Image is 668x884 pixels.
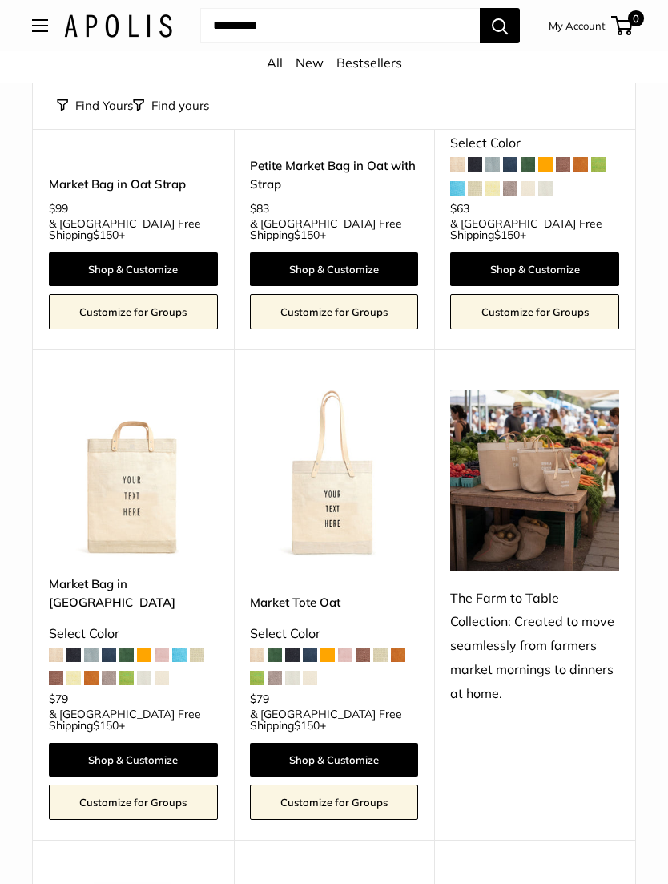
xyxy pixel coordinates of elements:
span: $150 [93,718,119,733]
img: Market Bag in Oat [49,390,218,559]
a: Customize for Groups [250,785,419,820]
span: $150 [494,228,520,242]
span: $150 [294,718,320,733]
a: Customize for Groups [49,785,218,820]
span: $150 [93,228,119,242]
a: Market Tote Oat [250,593,419,612]
div: Select Color [250,622,419,646]
a: My Account [549,16,606,35]
a: Shop & Customize [49,252,218,286]
span: & [GEOGRAPHIC_DATA] Free Shipping + [49,708,218,731]
span: 0 [628,10,644,26]
span: & [GEOGRAPHIC_DATA] Free Shipping + [250,708,419,731]
button: Filter collection [133,95,209,117]
a: Market Tote OatMarket Tote Oat [250,390,419,559]
a: All [267,54,283,71]
a: Customize for Groups [49,294,218,329]
button: Open menu [32,19,48,32]
span: $79 [49,692,68,706]
span: $99 [49,201,68,216]
a: Market Bag in OatMarket Bag in Oat [49,390,218,559]
a: Shop & Customize [49,743,218,777]
a: New [296,54,324,71]
a: Customize for Groups [250,294,419,329]
div: The Farm to Table Collection: Created to move seamlessly from farmers market mornings to dinners ... [450,587,619,707]
a: 0 [613,16,633,35]
input: Search... [200,8,480,43]
span: $83 [250,201,269,216]
a: Shop & Customize [250,252,419,286]
a: Customize for Groups [450,294,619,329]
img: Apolis [64,14,172,38]
img: The Farm to Table Collection: Created to move seamlessly from farmers market mornings to dinners ... [450,390,619,570]
img: Market Tote Oat [250,390,419,559]
a: Market Bag in Oat Strap [49,175,218,193]
div: Select Color [450,131,619,155]
span: & [GEOGRAPHIC_DATA] Free Shipping + [49,218,218,240]
a: Shop & Customize [450,252,619,286]
a: Bestsellers [336,54,402,71]
span: $79 [250,692,269,706]
a: Petite Market Bag in Oat with Strap [250,156,419,194]
span: $150 [294,228,320,242]
a: Market Bag in [GEOGRAPHIC_DATA] [49,575,218,612]
div: Select Color [49,622,218,646]
span: $63 [450,201,469,216]
span: & [GEOGRAPHIC_DATA] Free Shipping + [250,218,419,240]
span: & [GEOGRAPHIC_DATA] Free Shipping + [450,218,619,240]
button: Search [480,8,520,43]
a: Shop & Customize [250,743,419,777]
button: Find Yours [57,95,133,117]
